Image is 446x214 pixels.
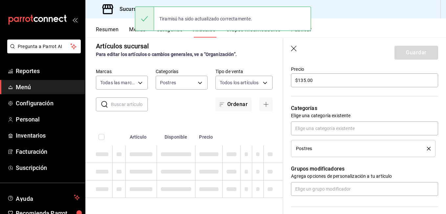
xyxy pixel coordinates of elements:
span: Todas las marcas, Sin marca [100,79,136,86]
h3: Sucursal: [PERSON_NAME] ([PERSON_NAME]) [114,5,229,13]
div: Artículos sucursal [96,41,149,51]
input: Buscar artículo [111,98,148,111]
input: Elige una categoría existente [291,121,438,135]
p: Agrega opciones de personalización a tu artículo [291,173,438,179]
label: Tipo de venta [215,69,273,74]
button: delete [422,147,431,150]
label: Categorías [156,69,208,74]
span: Reportes [16,67,80,75]
span: Configuración [16,99,80,108]
button: Pregunta a Parrot AI [7,40,81,53]
span: Todos los artículos [220,79,259,86]
th: Artículo [126,124,157,146]
p: Grupos modificadores [291,165,438,173]
span: Personal [16,115,80,124]
input: Elige un grupo modificador [291,182,438,196]
input: $0.00 [291,73,438,87]
span: Postres [160,79,176,86]
button: open_drawer_menu [72,17,78,22]
span: Pregunta a Parrot AI [18,43,71,50]
button: Ordenar [215,97,252,111]
span: Suscripción [16,163,80,172]
label: Marcas [96,69,148,74]
p: Categorías [291,104,438,112]
a: Pregunta a Parrot AI [5,48,81,55]
span: Inventarios [16,131,80,140]
button: Menús [129,26,145,38]
button: Resumen [96,26,119,38]
label: Precio [291,67,438,71]
th: Disponible [157,124,195,146]
div: navigation tabs [96,26,446,38]
span: Postres [296,146,312,151]
div: Tiramisú ha sido actualizado correctamente. [154,12,257,26]
span: Facturación [16,147,80,156]
strong: Para editar los artículos o cambios generales, ve a “Organización”. [96,52,237,57]
p: Elige una categoría existente [291,112,438,119]
span: Menú [16,83,80,92]
span: Ayuda [16,194,71,201]
th: Precio [195,124,222,146]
